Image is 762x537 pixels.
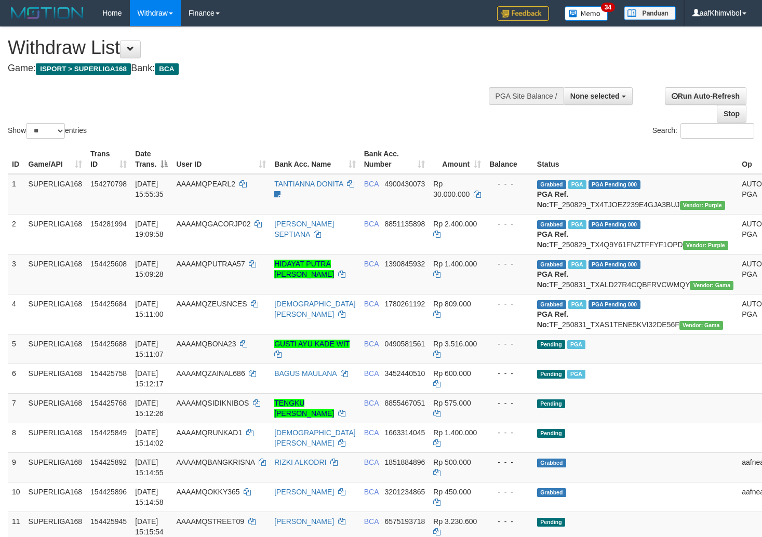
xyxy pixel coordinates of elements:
span: 154281994 [90,220,127,228]
a: [DEMOGRAPHIC_DATA][PERSON_NAME] [274,428,356,447]
b: PGA Ref. No: [537,190,568,209]
th: Balance [485,144,533,174]
span: 154425768 [90,399,127,407]
span: AAAAMQOKKY365 [176,488,239,496]
span: Copy 3201234865 to clipboard [384,488,425,496]
span: Copy 4900430073 to clipboard [384,180,425,188]
a: HIDAYAT PUTRA [PERSON_NAME] [274,260,334,278]
span: Marked by aafsoycanthlai [567,340,585,349]
span: [DATE] 15:14:58 [135,488,164,506]
div: - - - [489,368,529,379]
label: Search: [652,123,754,139]
a: Stop [717,105,746,123]
span: 154425684 [90,300,127,308]
span: Pending [537,429,565,438]
span: None selected [570,92,620,100]
span: PGA Pending [589,260,640,269]
img: Feedback.jpg [497,6,549,21]
span: Grabbed [537,220,566,229]
b: PGA Ref. No: [537,230,568,249]
div: - - - [489,339,529,349]
span: 154425688 [90,340,127,348]
span: Marked by aafsoycanthlai [567,370,585,379]
span: AAAAMQPUTRAA57 [176,260,245,268]
span: Grabbed [537,459,566,467]
a: [PERSON_NAME] [274,517,334,526]
a: [DEMOGRAPHIC_DATA][PERSON_NAME] [274,300,356,318]
span: 154425758 [90,369,127,378]
a: [PERSON_NAME] [274,488,334,496]
th: Bank Acc. Number: activate to sort column ascending [360,144,430,174]
span: 154425896 [90,488,127,496]
a: Run Auto-Refresh [665,87,746,105]
td: TF_250829_TX4TJOEZ239E4GJA3BUJ [533,174,738,214]
span: Copy 8855467051 to clipboard [384,399,425,407]
span: [DATE] 15:14:02 [135,428,164,447]
span: Rp 450.000 [433,488,471,496]
td: 3 [8,254,24,294]
span: 154425892 [90,458,127,466]
span: Copy 0490581561 to clipboard [384,340,425,348]
td: SUPERLIGA168 [24,294,87,334]
td: SUPERLIGA168 [24,364,87,393]
input: Search: [680,123,754,139]
a: TANTIANNA DONITA [274,180,343,188]
span: Rp 3.516.000 [433,340,477,348]
span: AAAAMQBONA23 [176,340,236,348]
span: 34 [601,3,615,12]
span: [DATE] 15:09:28 [135,260,164,278]
div: - - - [489,516,529,527]
th: Status [533,144,738,174]
span: Rp 600.000 [433,369,471,378]
span: Rp 3.230.600 [433,517,477,526]
span: Rp 1.400.000 [433,260,477,268]
td: 4 [8,294,24,334]
span: Marked by aafsoycanthlai [568,300,586,309]
th: Trans ID: activate to sort column ascending [86,144,131,174]
span: Grabbed [537,180,566,189]
div: - - - [489,457,529,467]
span: AAAAMQRUNKAD1 [176,428,242,437]
span: [DATE] 15:11:07 [135,340,164,358]
td: 8 [8,423,24,452]
span: Grabbed [537,300,566,309]
span: Marked by aafsoycanthlai [568,260,586,269]
span: Pending [537,399,565,408]
a: TENGKU [PERSON_NAME] [274,399,334,418]
span: Rp 30.000.000 [433,180,470,198]
span: Pending [537,340,565,349]
th: ID [8,144,24,174]
span: AAAAMQZEUSNCES [176,300,247,308]
span: BCA [364,488,379,496]
span: PGA Pending [589,300,640,309]
span: BCA [364,260,379,268]
span: BCA [364,458,379,466]
span: Vendor URL: https://trx4.1velocity.biz [680,201,725,210]
span: BCA [364,369,379,378]
th: Amount: activate to sort column ascending [429,144,485,174]
span: AAAAMQSIDIKNIBOS [176,399,249,407]
span: Rp 2.400.000 [433,220,477,228]
td: TF_250831_TXALD27R4CQBFRVCWMQY [533,254,738,294]
span: Rp 575.000 [433,399,471,407]
td: SUPERLIGA168 [24,452,87,482]
div: - - - [489,299,529,309]
b: PGA Ref. No: [537,310,568,329]
b: PGA Ref. No: [537,270,568,289]
div: - - - [489,427,529,438]
td: SUPERLIGA168 [24,254,87,294]
span: Copy 6575193718 to clipboard [384,517,425,526]
span: BCA [364,300,379,308]
span: Grabbed [537,260,566,269]
span: ISPORT > SUPERLIGA168 [36,63,131,75]
div: - - - [489,398,529,408]
span: Rp 1.400.000 [433,428,477,437]
span: 154425849 [90,428,127,437]
label: Show entries [8,123,87,139]
span: BCA [364,220,379,228]
span: [DATE] 15:12:17 [135,369,164,388]
td: 5 [8,334,24,364]
a: [PERSON_NAME] SEPTIANA [274,220,334,238]
div: - - - [489,259,529,269]
span: BCA [364,399,379,407]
